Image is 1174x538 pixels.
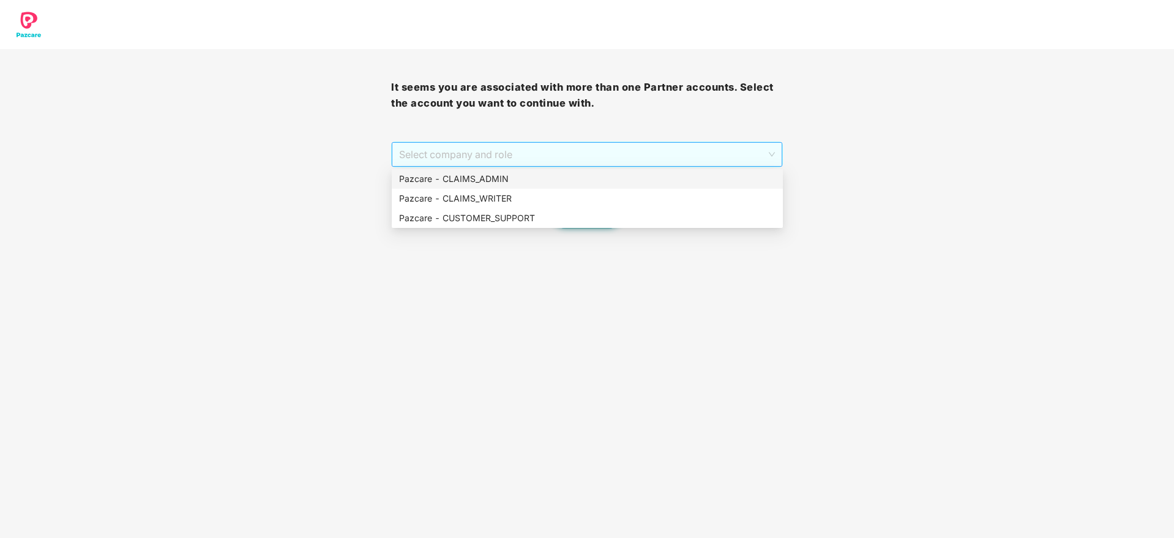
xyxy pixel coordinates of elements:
h3: It seems you are associated with more than one Partner accounts. Select the account you want to c... [391,80,782,111]
div: Pazcare - CLAIMS_ADMIN [399,172,776,186]
div: Pazcare - CLAIMS_ADMIN [392,169,783,189]
div: Pazcare - CUSTOMER_SUPPORT [392,208,783,228]
div: Pazcare - CUSTOMER_SUPPORT [399,211,776,225]
div: Pazcare - CLAIMS_WRITER [399,192,776,205]
div: Pazcare - CLAIMS_WRITER [392,189,783,208]
span: Select company and role [399,143,774,166]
